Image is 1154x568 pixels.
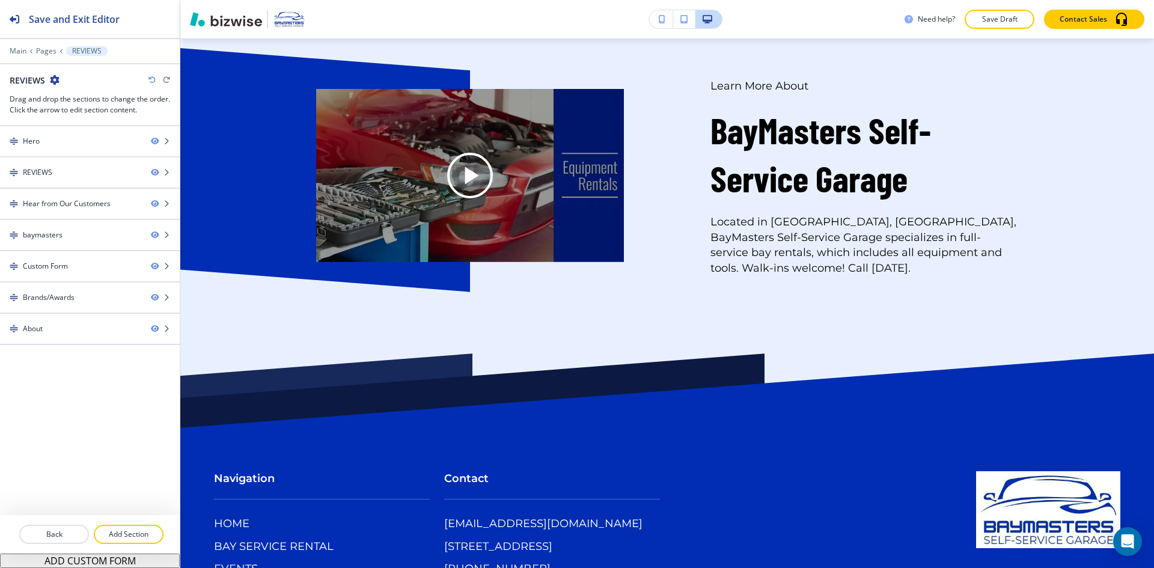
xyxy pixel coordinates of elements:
button: Back [19,525,89,544]
p: HOME [214,516,249,532]
h3: Drag and drop the sections to change the order. Click the arrow to edit section content. [10,94,170,115]
p: REVIEWS [72,47,102,55]
img: Drag [10,293,18,302]
img: Your Logo [273,11,305,28]
button: Main [10,47,26,55]
img: Drag [10,325,18,333]
p: Save Draft [980,14,1019,25]
div: Play button for video with title: <p><span style="color: rgb(0, 0, 0);">BayMasters Self-Service G... [316,89,624,262]
button: Save Draft [965,10,1034,29]
p: Contact Sales [1060,14,1107,25]
div: Hear from Our Customers [23,198,111,209]
span: Learn More About [710,79,808,93]
img: Bizwise Logo [190,12,262,26]
img: Drag [10,200,18,208]
h2: REVIEWS [10,74,45,87]
div: Hero [23,136,40,147]
div: baymasters [23,230,63,240]
a: [STREET_ADDRESS] [444,539,552,555]
h3: Need help? [918,14,955,25]
button: Contact Sales [1044,10,1144,29]
span: BayMasters Self-Service Garage [710,108,931,200]
div: Open Intercom Messenger [1113,527,1142,556]
button: REVIEWS [66,46,108,56]
img: BayMasters Self-Service Garage [976,471,1120,548]
div: Brands/Awards [23,292,75,303]
a: [EMAIL_ADDRESS][DOMAIN_NAME] [444,516,643,532]
img: Drag [10,231,18,239]
button: Add Section [94,525,163,544]
h2: Save and Exit Editor [29,12,120,26]
button: Pages [36,47,56,55]
div: Custom Form [23,261,68,272]
div: About [23,323,43,334]
img: Drag [10,137,18,145]
img: Drag [10,168,18,177]
strong: Contact [444,472,489,485]
div: REVIEWS [23,167,52,178]
p: BAY SERVICE RENTAL [214,539,334,555]
strong: Navigation [214,472,275,485]
p: Add Section [95,529,162,540]
span: Located in [GEOGRAPHIC_DATA], [GEOGRAPHIC_DATA], BayMasters Self-Service Garage specializes in fu... [710,215,1019,275]
p: Back [20,529,88,540]
img: Drag [10,262,18,270]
